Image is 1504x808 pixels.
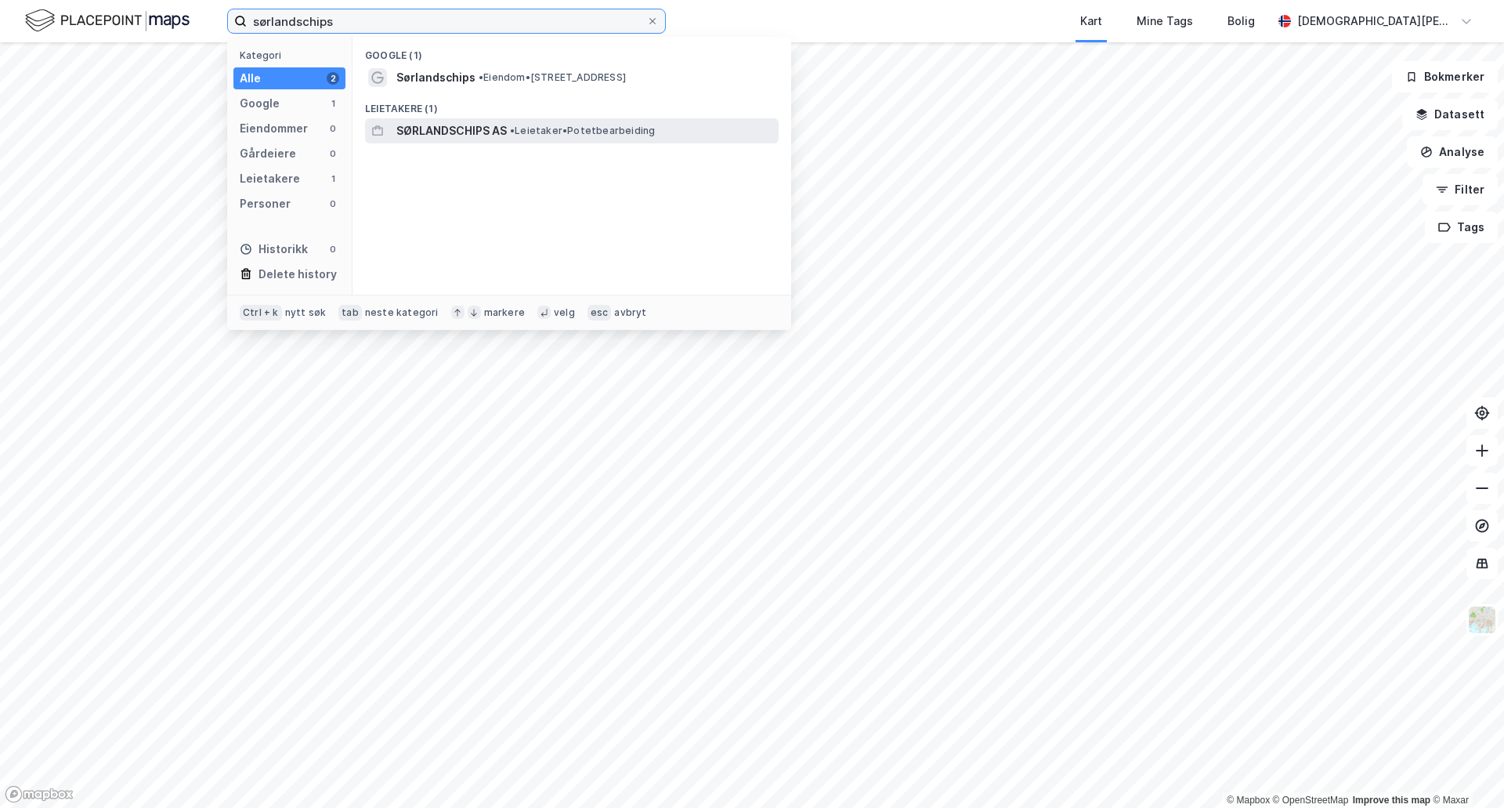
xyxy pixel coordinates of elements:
div: avbryt [614,306,646,319]
button: Tags [1425,212,1498,243]
div: Google [240,94,280,113]
a: OpenStreetMap [1273,795,1349,806]
div: Gårdeiere [240,144,296,163]
div: Ctrl + k [240,305,282,321]
button: Filter [1423,174,1498,205]
div: 2 [327,72,339,85]
input: Søk på adresse, matrikkel, gårdeiere, leietakere eller personer [247,9,646,33]
div: Leietakere [240,169,300,188]
div: Kategori [240,49,345,61]
div: esc [587,305,612,321]
div: 0 [327,122,339,135]
div: 0 [327,147,339,160]
iframe: Chat Widget [1426,733,1504,808]
div: 1 [327,97,339,110]
a: Improve this map [1353,795,1430,806]
div: 0 [327,243,339,255]
div: Alle [240,69,261,88]
button: Analyse [1407,136,1498,168]
span: Leietaker • Potetbearbeiding [510,125,655,137]
a: Mapbox homepage [5,785,74,803]
span: • [510,125,515,136]
div: Historikk [240,240,308,259]
button: Datasett [1402,99,1498,130]
div: tab [338,305,362,321]
div: neste kategori [365,306,439,319]
span: • [479,71,483,83]
div: Personer [240,194,291,213]
a: Mapbox [1227,795,1270,806]
div: Leietakere (1) [352,90,791,118]
span: Sørlandschips [396,68,475,87]
div: Kart [1080,12,1102,31]
img: logo.f888ab2527a4732fd821a326f86c7f29.svg [25,7,190,34]
div: Eiendommer [240,119,308,138]
img: Z [1467,605,1497,635]
div: nytt søk [285,306,327,319]
div: velg [554,306,575,319]
div: 1 [327,172,339,185]
div: Kontrollprogram for chat [1426,733,1504,808]
span: Eiendom • [STREET_ADDRESS] [479,71,626,84]
button: Bokmerker [1392,61,1498,92]
div: Bolig [1227,12,1255,31]
div: Delete history [258,265,337,284]
div: [DEMOGRAPHIC_DATA][PERSON_NAME] [1297,12,1454,31]
span: SØRLANDSCHIPS AS [396,121,507,140]
div: Mine Tags [1137,12,1193,31]
div: markere [484,306,525,319]
div: 0 [327,197,339,210]
div: Google (1) [352,37,791,65]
